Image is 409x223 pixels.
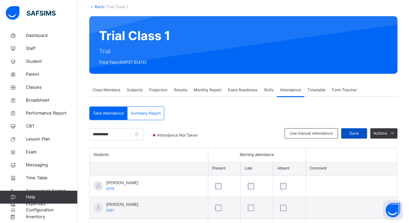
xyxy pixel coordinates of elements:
span: Help [26,194,77,200]
th: Comment [306,162,397,175]
span: Exam [26,149,78,155]
span: Third Term [DATE]-[DATE] [99,60,170,65]
span: Take Attendance [93,110,124,116]
span: Attendance [280,87,301,93]
span: [PERSON_NAME] [106,202,138,207]
span: Use manual attendance [290,130,333,136]
th: Late [241,162,273,175]
span: Inventory [26,214,78,220]
span: D278 [106,187,114,191]
th: Present [208,162,241,175]
span: Morning attendance [240,152,274,158]
span: Time Table [26,175,78,181]
span: Class Members [92,87,120,93]
span: Broadsheet [26,97,78,104]
span: Results [174,87,187,93]
span: Timetable [307,87,326,93]
span: Performance Report [26,110,78,117]
span: Save [346,130,362,136]
span: Configuration [26,207,77,213]
span: Skills [264,87,274,93]
span: Student [26,58,78,65]
span: Actions [373,130,387,136]
span: Staff [26,45,78,52]
img: safsims [6,6,56,20]
span: Classes [26,84,78,91]
span: [PERSON_NAME] [106,180,138,186]
span: Exam Readiness [228,87,257,93]
span: Summary Report [131,110,161,116]
span: / Trial Class 1 [104,4,128,9]
th: Absent [273,162,306,175]
span: Parent [26,71,78,78]
a: Back [95,4,104,9]
span: Attendance Not Taken [156,132,200,138]
button: Open asap [383,200,403,220]
span: Messaging [26,162,78,168]
span: Subjects [127,87,143,93]
span: D337 [106,209,114,212]
span: Projection [149,87,167,93]
span: Dashboard [26,32,78,39]
span: Monthly Report [194,87,221,93]
span: Form Teacher [332,87,357,93]
th: Students [90,148,208,162]
span: Lesson Plan [26,136,78,142]
span: Assessment Format [26,188,78,194]
span: CBT [26,123,78,129]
